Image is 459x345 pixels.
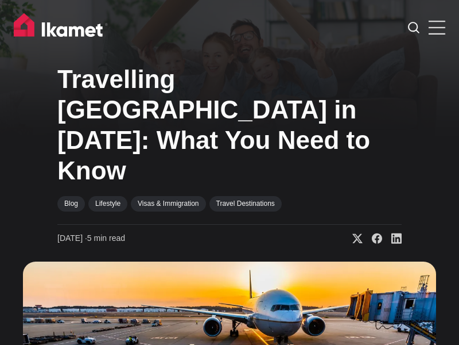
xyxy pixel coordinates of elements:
h1: Travelling [GEOGRAPHIC_DATA] in [DATE]: What You Need to Know [57,64,402,186]
a: Blog [57,196,85,211]
a: Lifestyle [88,196,127,211]
a: Visas & Immigration [131,196,205,211]
span: [DATE] ∙ [57,233,87,243]
img: Ikamet home [14,13,108,42]
a: Share on X [343,233,363,244]
a: Travel Destinations [209,196,282,211]
time: 5 min read [57,233,125,244]
a: Share on Facebook [363,233,382,244]
a: Share on Linkedin [382,233,402,244]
